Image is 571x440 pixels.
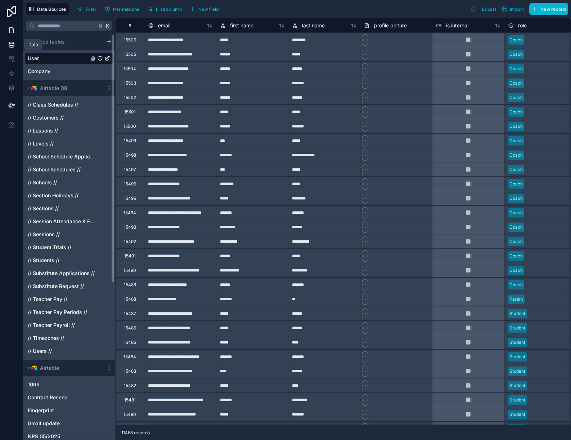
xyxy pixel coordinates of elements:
[124,368,136,374] div: 15483
[124,253,136,259] div: 15491
[509,210,523,216] div: Coach
[482,6,496,12] span: Export
[124,196,136,201] div: 15495
[509,138,523,144] div: Coach
[529,3,568,15] button: New record
[509,267,523,274] div: Coach
[509,51,523,58] div: Coach
[28,42,38,48] div: Data
[123,66,136,72] div: 15504
[124,138,136,144] div: 15499
[124,152,136,158] div: 15498
[509,123,523,130] div: Coach
[124,224,136,230] div: 15493
[509,80,523,86] div: Coach
[509,411,525,418] div: Student
[145,4,184,14] button: Find column
[510,6,524,12] span: Import
[230,22,253,29] span: first name
[124,51,136,57] div: 15505
[509,296,523,302] div: Parent
[121,23,139,28] div: #
[509,397,525,403] div: Student
[123,210,136,216] div: 15494
[509,253,523,259] div: Coach
[102,4,144,14] a: Permissions
[509,325,525,331] div: Student
[124,239,136,244] div: 15492
[509,354,525,360] div: Student
[446,22,468,29] span: is internal
[509,181,523,187] div: Coach
[509,94,523,101] div: Coach
[198,6,219,12] span: New field
[374,22,407,29] span: profile picture
[509,282,523,288] div: Coach
[509,310,525,317] div: Student
[509,37,523,43] div: Coach
[509,66,523,72] div: Coach
[302,22,325,29] span: last name
[124,181,136,187] div: 15496
[113,6,139,12] span: Permissions
[509,152,523,158] div: Coach
[123,412,136,417] div: 15480
[124,80,136,86] div: 15503
[509,339,525,346] div: Student
[124,340,136,345] div: 15485
[124,282,136,288] div: 15489
[509,195,523,202] div: Coach
[124,109,136,115] div: 15501
[123,268,136,273] div: 15490
[499,3,526,15] button: Import
[124,95,136,100] div: 15502
[518,22,527,29] span: role
[468,3,499,15] button: Export
[86,6,97,12] span: Filter
[509,382,525,389] div: Student
[123,354,136,360] div: 15484
[509,368,525,374] div: Student
[124,311,136,316] div: 15487
[75,4,99,14] button: Filter
[124,325,136,331] div: 15486
[509,238,523,245] div: Coach
[509,109,523,115] div: Coach
[509,166,523,173] div: Coach
[124,296,136,302] div: 15488
[124,37,136,43] div: 15506
[37,6,66,12] span: Data Sources
[26,3,69,15] button: Data Sources
[105,23,110,28] span: K
[124,167,136,172] div: 15497
[509,224,523,230] div: Coach
[121,430,150,436] span: 11468 records
[124,383,136,389] div: 15482
[187,4,221,14] button: New field
[124,397,136,403] div: 15481
[123,124,136,129] div: 15500
[540,6,566,12] span: New record
[158,22,170,29] span: email
[102,4,141,14] button: Permissions
[526,3,568,15] a: New record
[156,6,182,12] span: Find column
